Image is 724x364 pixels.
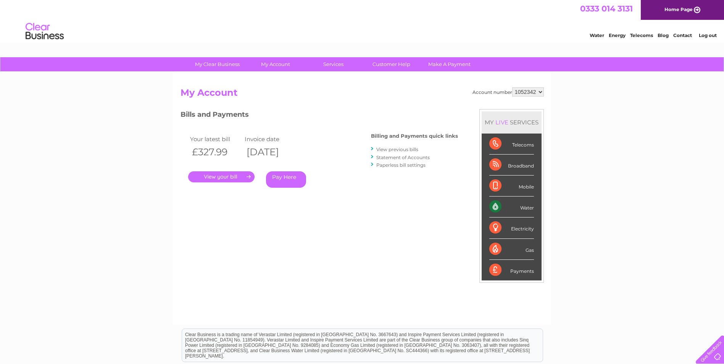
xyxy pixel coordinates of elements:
[699,32,717,38] a: Log out
[489,176,534,196] div: Mobile
[181,87,544,102] h2: My Account
[376,147,418,152] a: View previous bills
[489,196,534,217] div: Water
[580,4,633,13] a: 0333 014 3131
[371,133,458,139] h4: Billing and Payments quick links
[181,109,458,122] h3: Bills and Payments
[489,134,534,155] div: Telecoms
[243,144,298,160] th: [DATE]
[494,119,510,126] div: LIVE
[182,4,543,37] div: Clear Business is a trading name of Verastar Limited (registered in [GEOGRAPHIC_DATA] No. 3667643...
[472,87,544,97] div: Account number
[188,144,243,160] th: £327.99
[188,134,243,144] td: Your latest bill
[658,32,669,38] a: Blog
[188,171,255,182] a: .
[376,155,430,160] a: Statement of Accounts
[489,217,534,238] div: Electricity
[630,32,653,38] a: Telecoms
[482,111,542,133] div: MY SERVICES
[489,260,534,280] div: Payments
[376,162,426,168] a: Paperless bill settings
[609,32,626,38] a: Energy
[673,32,692,38] a: Contact
[244,57,307,71] a: My Account
[489,239,534,260] div: Gas
[302,57,365,71] a: Services
[489,155,534,176] div: Broadband
[590,32,604,38] a: Water
[418,57,481,71] a: Make A Payment
[186,57,249,71] a: My Clear Business
[266,171,306,188] a: Pay Here
[360,57,423,71] a: Customer Help
[25,20,64,43] img: logo.png
[243,134,298,144] td: Invoice date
